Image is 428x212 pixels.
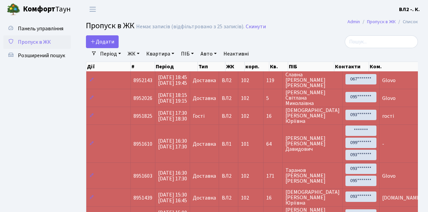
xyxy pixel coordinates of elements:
[285,189,340,206] span: [DEMOGRAPHIC_DATA] [PERSON_NAME] Юріївна
[266,173,280,179] span: 171
[221,48,251,60] a: Неактивні
[198,62,225,71] th: Тип
[222,173,235,179] span: ВЛ2
[288,62,334,71] th: ПІБ
[246,24,266,30] a: Скинути
[97,48,124,60] a: Період
[266,195,280,201] span: 16
[399,5,420,13] a: ВЛ2 -. К.
[285,90,340,106] span: [PERSON_NAME] Світлана Миколаївна
[241,194,249,202] span: 102
[222,78,235,83] span: ВЛ2
[225,62,245,71] th: ЖК
[125,48,142,60] a: ЖК
[266,113,280,119] span: 16
[133,77,152,84] span: 8952143
[345,35,418,48] input: Пошук...
[158,137,187,150] span: [DATE] 16:30 [DATE] 17:30
[266,78,280,83] span: 119
[285,168,340,184] span: Таранов [PERSON_NAME] [PERSON_NAME]
[245,62,269,71] th: корп.
[193,195,216,201] span: Доставка
[7,3,20,16] img: logo.png
[193,173,216,179] span: Доставка
[396,18,418,26] li: Список
[347,18,360,25] a: Admin
[86,35,119,48] a: Додати
[158,191,187,204] span: [DATE] 15:30 [DATE] 16:45
[158,169,187,182] span: [DATE] 16:30 [DATE] 17:30
[3,22,71,35] a: Панель управління
[222,195,235,201] span: ВЛ2
[133,194,152,202] span: 8951439
[133,140,152,148] span: 8951610
[133,95,152,102] span: 8952026
[23,4,55,14] b: Комфорт
[193,96,216,101] span: Доставка
[158,92,187,105] span: [DATE] 18:15 [DATE] 19:15
[90,38,114,45] span: Додати
[136,24,244,30] div: Немає записів (відфільтровано з 25 записів).
[241,172,249,180] span: 102
[285,136,340,152] span: [PERSON_NAME] [PERSON_NAME] Давидович
[158,74,187,87] span: [DATE] 18:45 [DATE] 19:45
[266,96,280,101] span: 5
[84,4,101,15] button: Переключити навігацію
[222,113,235,119] span: ВЛ2
[18,52,65,59] span: Розширений пошук
[337,15,428,29] nav: breadcrumb
[86,20,134,32] span: Пропуск в ЖК
[241,77,249,84] span: 102
[241,95,249,102] span: 102
[382,95,396,102] span: Glovo
[222,141,235,147] span: ВЛ1
[266,141,280,147] span: 64
[158,109,187,122] span: [DATE] 17:30 [DATE] 18:30
[133,112,152,120] span: 8951825
[241,140,249,148] span: 101
[367,18,396,25] a: Пропуск в ЖК
[382,112,394,120] span: гості
[269,62,288,71] th: Кв.
[241,112,249,120] span: 102
[198,48,219,60] a: Авто
[3,49,71,62] a: Розширений пошук
[285,108,340,124] span: [DEMOGRAPHIC_DATA] [PERSON_NAME] Юріївна
[23,4,71,15] span: Таун
[193,78,216,83] span: Доставка
[86,62,131,71] th: Дії
[382,172,396,180] span: Glovo
[285,72,340,88] span: Славна [PERSON_NAME] [PERSON_NAME]
[334,62,369,71] th: Контакти
[131,62,155,71] th: #
[382,77,396,84] span: Glovo
[18,25,63,32] span: Панель управління
[155,62,198,71] th: Період
[399,6,420,13] b: ВЛ2 -. К.
[193,113,205,119] span: Гості
[178,48,196,60] a: ПІБ
[3,35,71,49] a: Пропуск в ЖК
[222,96,235,101] span: ВЛ2
[18,38,51,46] span: Пропуск в ЖК
[382,194,422,202] span: [DOMAIN_NAME]
[133,172,152,180] span: 8951603
[144,48,177,60] a: Квартира
[193,141,216,147] span: Доставка
[382,140,384,148] span: -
